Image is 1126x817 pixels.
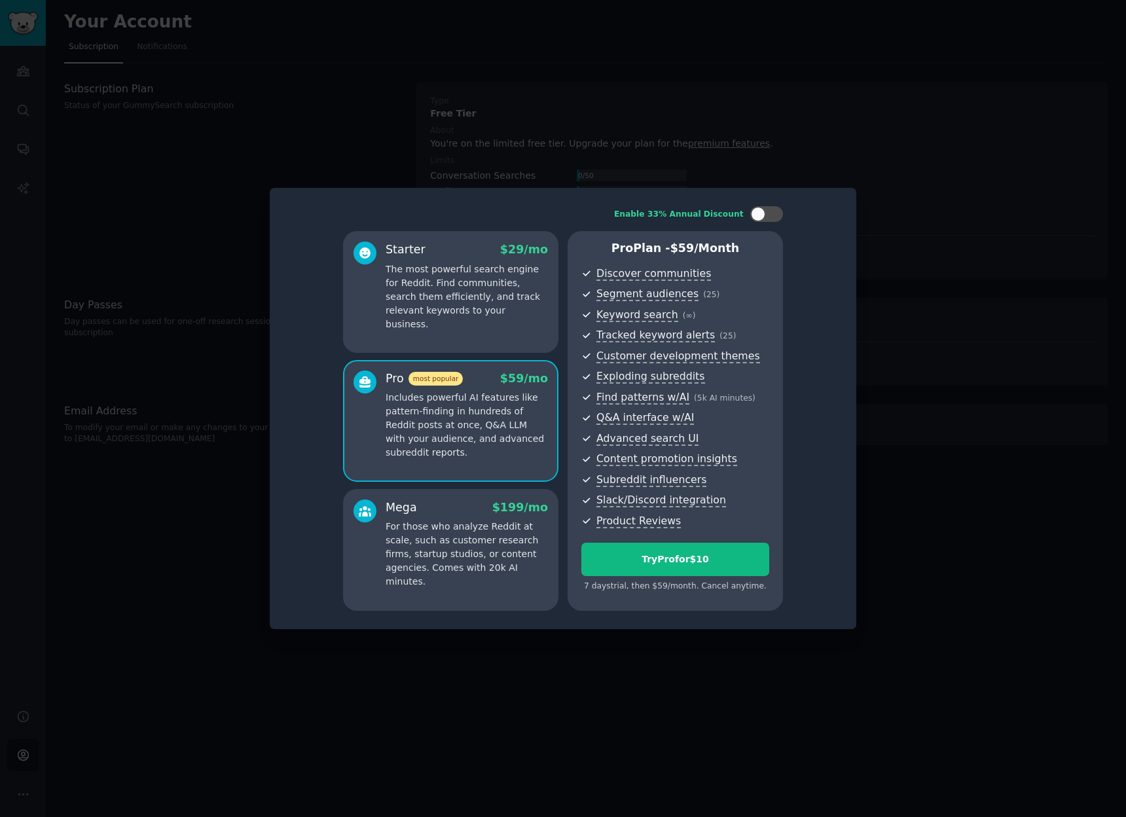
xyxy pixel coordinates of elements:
[670,242,740,255] span: $ 59 /month
[596,411,694,425] span: Q&A interface w/AI
[596,473,706,487] span: Subreddit influencers
[596,432,699,446] span: Advanced search UI
[386,499,417,516] div: Mega
[596,391,689,405] span: Find patterns w/AI
[703,290,719,299] span: ( 25 )
[683,311,696,320] span: ( ∞ )
[596,329,715,342] span: Tracked keyword alerts
[409,372,463,386] span: most popular
[500,372,548,385] span: $ 59 /mo
[614,209,744,221] div: Enable 33% Annual Discount
[386,371,463,387] div: Pro
[581,240,769,257] p: Pro Plan -
[582,553,769,566] div: Try Pro for $10
[581,543,769,576] button: TryProfor$10
[694,393,755,403] span: ( 5k AI minutes )
[596,308,678,322] span: Keyword search
[581,581,769,592] div: 7 days trial, then $ 59 /month . Cancel anytime.
[492,501,548,514] span: $ 199 /mo
[596,350,760,363] span: Customer development themes
[596,494,726,507] span: Slack/Discord integration
[596,370,704,384] span: Exploding subreddits
[719,331,736,340] span: ( 25 )
[596,267,711,281] span: Discover communities
[386,520,548,589] p: For those who analyze Reddit at scale, such as customer research firms, startup studios, or conte...
[500,243,548,256] span: $ 29 /mo
[386,242,426,258] div: Starter
[596,515,681,528] span: Product Reviews
[596,287,699,301] span: Segment audiences
[386,263,548,331] p: The most powerful search engine for Reddit. Find communities, search them efficiently, and track ...
[596,452,737,466] span: Content promotion insights
[386,391,548,460] p: Includes powerful AI features like pattern-finding in hundreds of Reddit posts at once, Q&A LLM w...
